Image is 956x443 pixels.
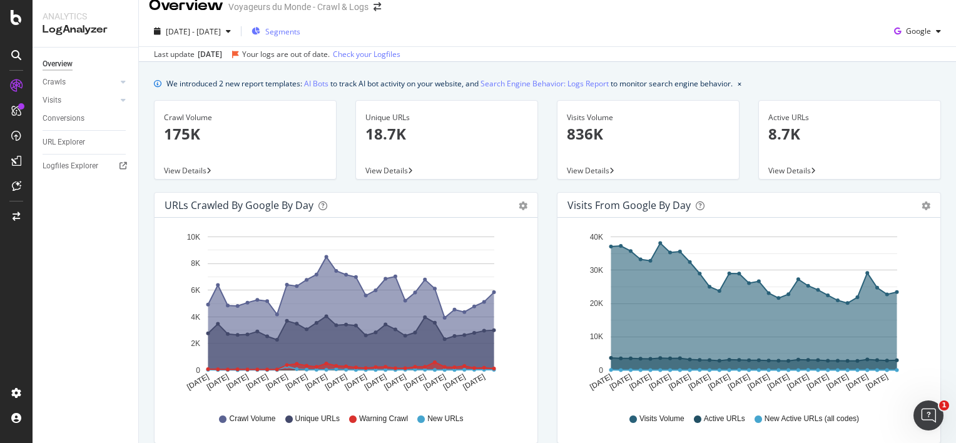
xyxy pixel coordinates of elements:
text: [DATE] [462,372,487,392]
a: Crawls [43,76,117,89]
button: Segments [247,21,305,41]
text: [DATE] [726,372,751,392]
div: Last update [154,49,400,60]
span: View Details [164,165,206,176]
text: [DATE] [706,372,731,392]
div: Unique URLs [365,112,528,123]
text: 6K [191,286,200,295]
text: [DATE] [402,372,427,392]
div: Your logs are out of date. [242,49,330,60]
div: Conversions [43,112,84,125]
button: close banner [735,74,745,93]
text: 4K [191,313,200,322]
p: 8.7K [768,123,931,145]
div: URLs Crawled by Google by day [165,199,313,211]
text: [DATE] [245,372,270,392]
a: Visits [43,94,117,107]
text: [DATE] [667,372,692,392]
text: [DATE] [383,372,408,392]
span: Crawl Volume [229,414,275,424]
text: [DATE] [766,372,791,392]
text: [DATE] [608,372,633,392]
span: Google [906,26,931,36]
div: [DATE] [198,49,222,60]
text: [DATE] [185,372,210,392]
text: 2K [191,339,200,348]
div: Active URLs [768,112,931,123]
a: AI Bots [304,77,328,90]
text: [DATE] [588,372,613,392]
span: Active URLs [704,414,745,424]
text: 0 [599,366,603,375]
span: Segments [265,26,300,37]
div: info banner [154,77,941,90]
text: [DATE] [343,372,369,392]
text: 20K [590,299,603,308]
span: Visits Volume [639,414,684,424]
text: [DATE] [363,372,388,392]
a: URL Explorer [43,136,130,149]
span: Unique URLs [295,414,340,424]
text: 30K [590,266,603,275]
text: [DATE] [687,372,712,392]
span: View Details [768,165,811,176]
span: New Active URLs (all codes) [765,414,859,424]
text: 10K [187,233,200,242]
div: gear [519,201,527,210]
text: [DATE] [284,372,309,392]
a: Check your Logfiles [333,49,400,60]
a: Logfiles Explorer [43,160,130,173]
button: Google [889,21,946,41]
a: Search Engine Behavior: Logs Report [481,77,609,90]
div: Voyageurs du Monde - Crawl & Logs [228,1,369,13]
div: arrow-right-arrow-left [374,3,381,11]
button: [DATE] - [DATE] [149,21,236,41]
p: 175K [164,123,327,145]
div: Logfiles Explorer [43,160,98,173]
text: [DATE] [786,372,811,392]
text: [DATE] [442,372,467,392]
div: Visits Volume [567,112,730,123]
text: [DATE] [264,372,289,392]
text: 0 [196,366,200,375]
text: 40K [590,233,603,242]
p: 18.7K [365,123,528,145]
div: LogAnalyzer [43,23,128,37]
span: [DATE] - [DATE] [166,26,221,37]
div: Crawls [43,76,66,89]
p: 836K [567,123,730,145]
div: Crawl Volume [164,112,327,123]
text: [DATE] [225,372,250,392]
text: [DATE] [205,372,230,392]
text: [DATE] [422,372,447,392]
text: [DATE] [805,372,830,392]
span: 1 [939,400,949,410]
text: [DATE] [303,372,328,392]
span: Warning Crawl [359,414,408,424]
text: [DATE] [323,372,348,392]
text: [DATE] [648,372,673,392]
div: Visits [43,94,61,107]
text: [DATE] [825,372,850,392]
div: Analytics [43,10,128,23]
div: Overview [43,58,73,71]
svg: A chart. [567,228,926,402]
text: [DATE] [845,372,870,392]
span: View Details [567,165,609,176]
text: 8K [191,260,200,268]
text: [DATE] [865,372,890,392]
div: URL Explorer [43,136,85,149]
text: 10K [590,333,603,342]
a: Conversions [43,112,130,125]
div: gear [922,201,930,210]
svg: A chart. [165,228,523,402]
div: We introduced 2 new report templates: to track AI bot activity on your website, and to monitor se... [166,77,733,90]
a: Overview [43,58,130,71]
span: New URLs [427,414,463,424]
iframe: Intercom live chat [913,400,943,430]
span: View Details [365,165,408,176]
div: Visits from Google by day [567,199,691,211]
text: [DATE] [628,372,653,392]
